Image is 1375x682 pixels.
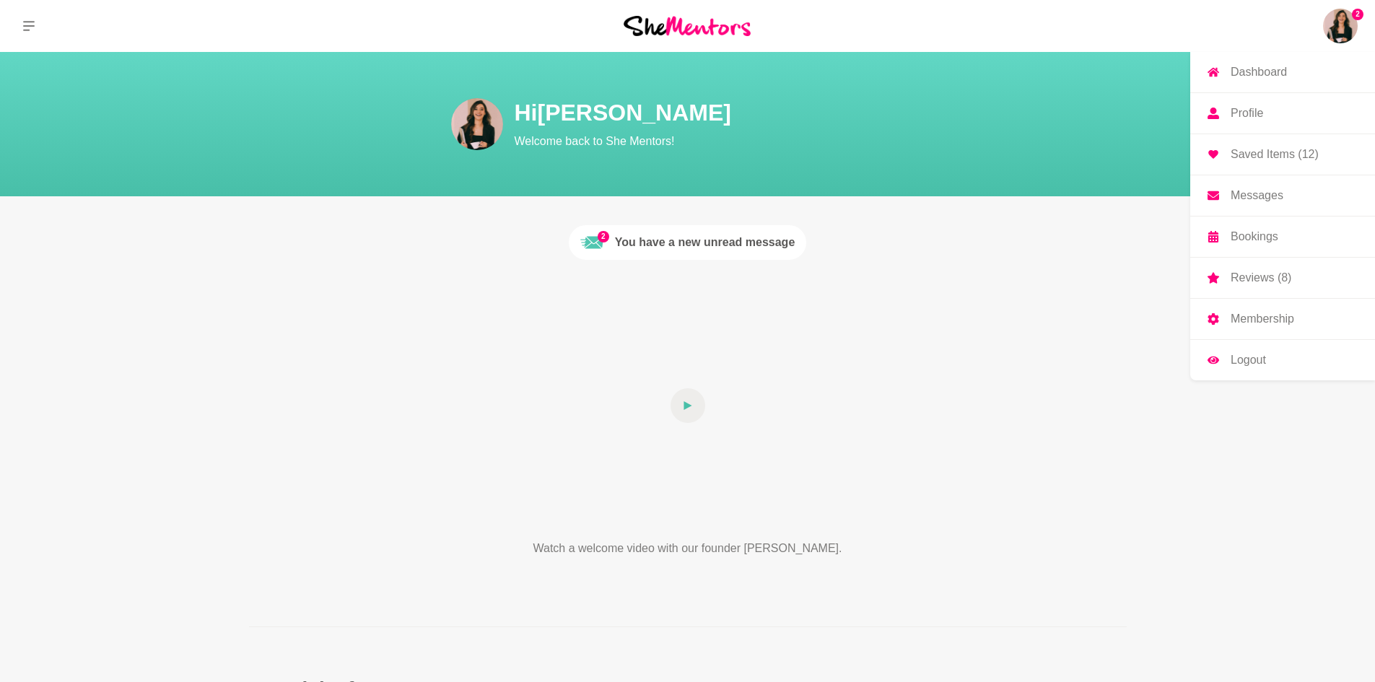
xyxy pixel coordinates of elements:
[1231,313,1294,325] p: Membership
[1231,272,1291,284] p: Reviews (8)
[1231,149,1319,160] p: Saved Items (12)
[1231,108,1263,119] p: Profile
[1190,258,1375,298] a: Reviews (8)
[1323,9,1358,43] a: Mariana Queiroz2DashboardProfileSaved Items (12)MessagesBookingsReviews (8)MembershipLogout
[1352,9,1363,20] span: 2
[1190,217,1375,257] a: Bookings
[515,133,1034,150] p: Welcome back to She Mentors!
[1190,175,1375,216] a: Messages
[624,16,751,35] img: She Mentors Logo
[598,231,609,242] span: 2
[451,98,503,150] img: Mariana Queiroz
[569,225,807,260] a: 2Unread messageYou have a new unread message
[1190,134,1375,175] a: Saved Items (12)
[1190,52,1375,92] a: Dashboard
[1323,9,1358,43] img: Mariana Queiroz
[1231,66,1287,78] p: Dashboard
[1231,231,1278,242] p: Bookings
[1231,354,1266,366] p: Logout
[515,98,1034,127] h1: Hi [PERSON_NAME]
[480,540,896,557] p: Watch a welcome video with our founder [PERSON_NAME].
[580,231,603,254] img: Unread message
[1190,93,1375,134] a: Profile
[615,234,795,251] div: You have a new unread message
[1231,190,1283,201] p: Messages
